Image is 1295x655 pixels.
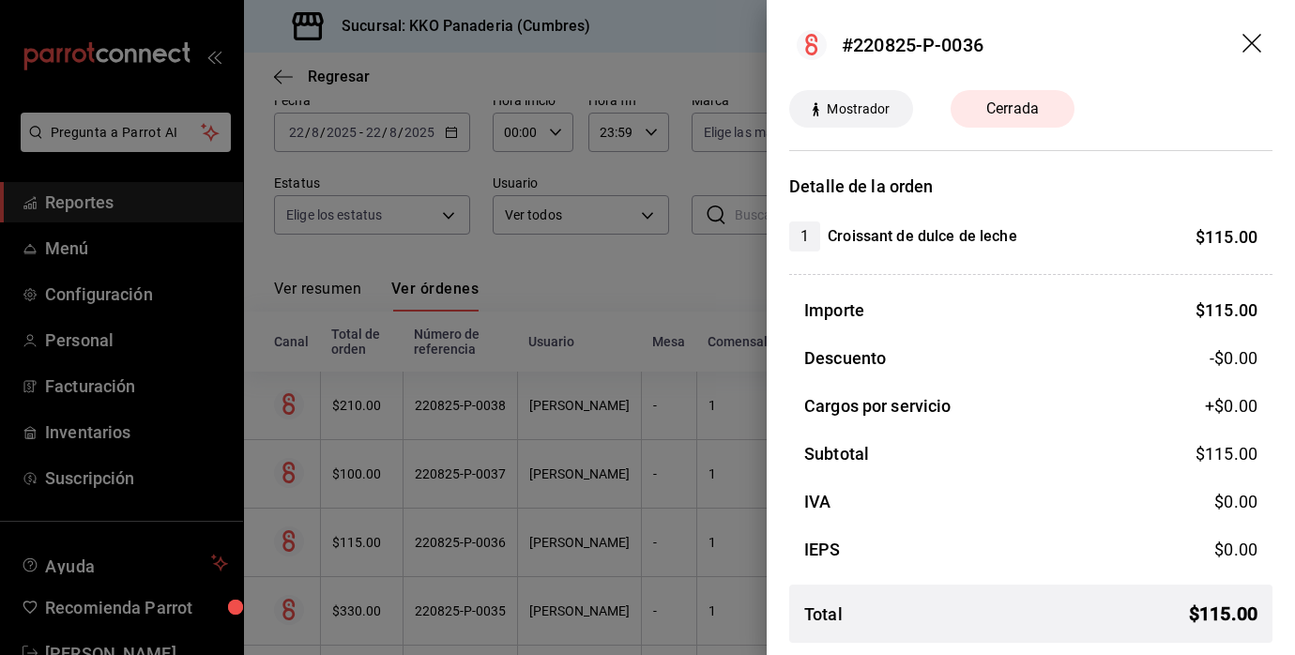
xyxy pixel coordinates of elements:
[1214,492,1257,511] span: $ 0.00
[1210,345,1257,371] span: -$0.00
[804,393,952,419] h3: Cargos por servicio
[789,174,1272,199] h3: Detalle de la orden
[804,602,843,627] h3: Total
[1242,34,1265,56] button: drag
[1196,444,1257,464] span: $ 115.00
[1189,600,1257,628] span: $ 115.00
[789,225,820,248] span: 1
[804,297,864,323] h3: Importe
[804,537,841,562] h3: IEPS
[1205,393,1257,419] span: +$ 0.00
[1196,227,1257,247] span: $ 115.00
[804,345,886,371] h3: Descuento
[804,441,869,466] h3: Subtotal
[804,489,830,514] h3: IVA
[1196,300,1257,320] span: $ 115.00
[828,225,1017,248] h4: Croissant de dulce de leche
[819,99,897,119] span: Mostrador
[1214,540,1257,559] span: $ 0.00
[975,98,1050,120] span: Cerrada
[842,31,983,59] div: #220825-P-0036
